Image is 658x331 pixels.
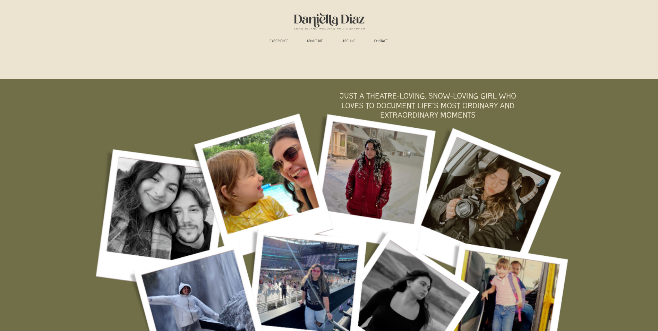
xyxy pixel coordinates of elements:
[178,1,360,16] h2: YOUR WEDDING DAY MOVES
[266,39,292,44] a: experience
[338,39,360,44] a: ARCHIVE
[350,15,405,36] h3: forever.
[329,92,527,122] p: JUST A THEATRE-LOVING, SNOW-LOVING GIRL WHO LOVES TO DOCUMENT LIFE'S MOST ORDINARY AND EXTRAORDIN...
[302,39,328,44] a: ABOUT ME
[370,39,392,44] a: CONTACT
[178,18,272,33] h2: BUT THE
